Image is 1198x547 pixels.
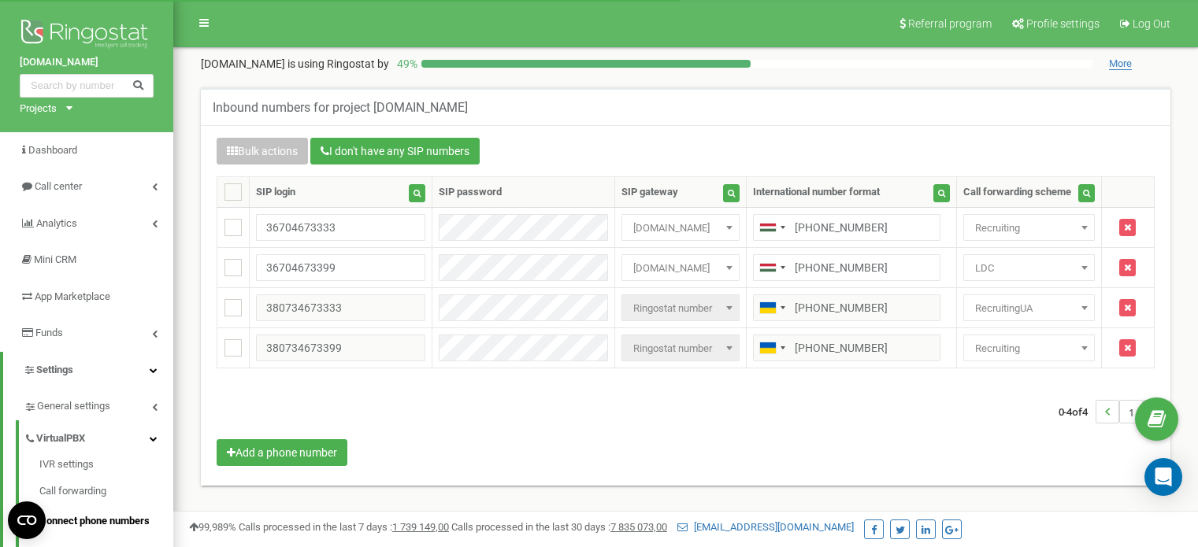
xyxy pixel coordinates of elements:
[753,254,940,281] input: 06 20 123 4567
[20,16,154,55] img: Ringostat logo
[34,253,76,265] span: Mini CRM
[754,255,790,280] div: Telephone country code
[627,338,734,360] span: Ringostat number
[969,217,1089,239] span: Recruiting
[1026,17,1100,30] span: Profile settings
[621,254,740,281] span: sbc2.opennet.hu
[621,185,678,200] div: SIP gateway
[621,214,740,241] span: sbc2.opennet.hu
[963,254,1095,281] span: LDC
[35,180,82,192] span: Call center
[392,521,449,533] u: 1 739 149,00
[213,101,468,115] h5: Inbound numbers for project [DOMAIN_NAME]
[969,338,1089,360] span: Recruiting
[963,185,1071,200] div: Call forwarding scheme
[24,420,173,453] a: VirtualPBX
[621,294,740,321] span: Ringostat number
[969,257,1089,279] span: LDC
[35,327,63,338] span: Funds
[754,335,790,360] div: Telephone country code
[1133,17,1170,30] span: Log Out
[1144,458,1182,496] div: Open Intercom Messenger
[754,295,790,320] div: Telephone country code
[217,439,347,466] button: Add a phone number
[627,298,734,320] span: Ringostat number
[36,217,77,229] span: Analytics
[610,521,667,533] u: 7 835 073,00
[1109,57,1132,70] span: More
[753,185,880,200] div: International number format
[36,431,85,446] span: VirtualPBX
[621,334,740,361] span: Ringostat number
[1059,384,1166,439] nav: ...
[217,138,308,164] button: Bulk actions
[1059,400,1096,423] span: 0-4 4
[310,138,480,164] button: I don't have any SIP numbers
[256,185,295,200] div: SIP login
[963,294,1095,321] span: RecruitingUA
[963,334,1095,361] span: Recruiting
[287,57,389,70] span: is using Ringostat by
[969,298,1089,320] span: RecruitingUA
[908,17,992,30] span: Referral program
[451,521,667,533] span: Calls processed in the last 30 days :
[189,521,236,533] span: 99,989%
[239,521,449,533] span: Calls processed in the last 7 days :
[677,521,854,533] a: [EMAIL_ADDRESS][DOMAIN_NAME]
[8,501,46,539] button: Open CMP widget
[20,74,154,98] input: Search by number
[201,56,389,72] p: [DOMAIN_NAME]
[1072,405,1082,419] span: of
[627,217,734,239] span: sbc2.opennet.hu
[39,457,173,476] a: IVR settings
[432,177,614,208] th: SIP password
[1119,400,1143,423] li: 1
[963,214,1095,241] span: Recruiting
[36,364,73,375] span: Settings
[3,352,173,389] a: Settings
[753,334,940,361] input: 050 123 4567
[39,476,173,507] a: Call forwarding
[39,506,173,537] a: Connect phone numbers
[37,399,110,414] span: General settings
[627,257,734,279] span: sbc2.opennet.hu
[20,102,57,116] div: Projects
[24,388,173,420] a: General settings
[753,294,940,321] input: 050 123 4567
[389,56,421,72] p: 49 %
[20,55,154,70] a: [DOMAIN_NAME]
[35,290,110,302] span: App Marketplace
[754,215,790,240] div: Telephone country code
[28,144,77,156] span: Dashboard
[753,214,940,241] input: 06 20 123 4567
